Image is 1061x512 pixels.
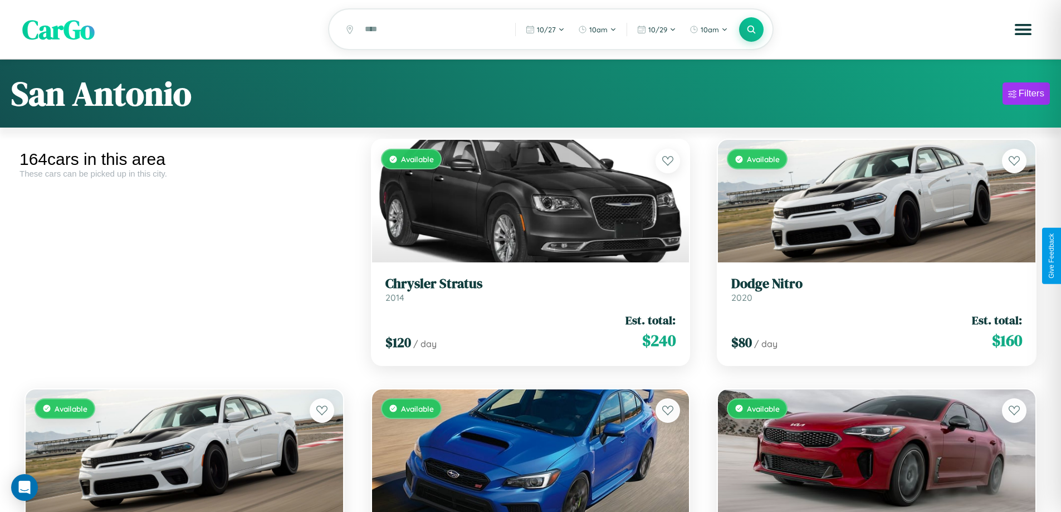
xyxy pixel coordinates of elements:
[11,71,192,116] h1: San Antonio
[19,150,349,169] div: 164 cars in this area
[625,312,676,328] span: Est. total:
[992,329,1022,352] span: $ 160
[731,292,752,303] span: 2020
[731,333,752,352] span: $ 80
[385,292,404,303] span: 2014
[537,25,556,34] span: 10 / 27
[520,21,570,38] button: 10/27
[11,474,38,501] div: Open Intercom Messenger
[385,333,411,352] span: $ 120
[1048,233,1055,279] div: Give Feedback
[385,276,676,292] h3: Chrysler Stratus
[747,154,780,164] span: Available
[573,21,622,38] button: 10am
[401,404,434,413] span: Available
[701,25,719,34] span: 10am
[413,338,437,349] span: / day
[589,25,608,34] span: 10am
[642,329,676,352] span: $ 240
[648,25,667,34] span: 10 / 29
[731,276,1022,303] a: Dodge Nitro2020
[22,11,95,48] span: CarGo
[684,21,734,38] button: 10am
[747,404,780,413] span: Available
[731,276,1022,292] h3: Dodge Nitro
[1019,88,1044,99] div: Filters
[754,338,778,349] span: / day
[401,154,434,164] span: Available
[385,276,676,303] a: Chrysler Stratus2014
[1003,82,1050,105] button: Filters
[55,404,87,413] span: Available
[632,21,682,38] button: 10/29
[19,169,349,178] div: These cars can be picked up in this city.
[972,312,1022,328] span: Est. total:
[1008,14,1039,45] button: Open menu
